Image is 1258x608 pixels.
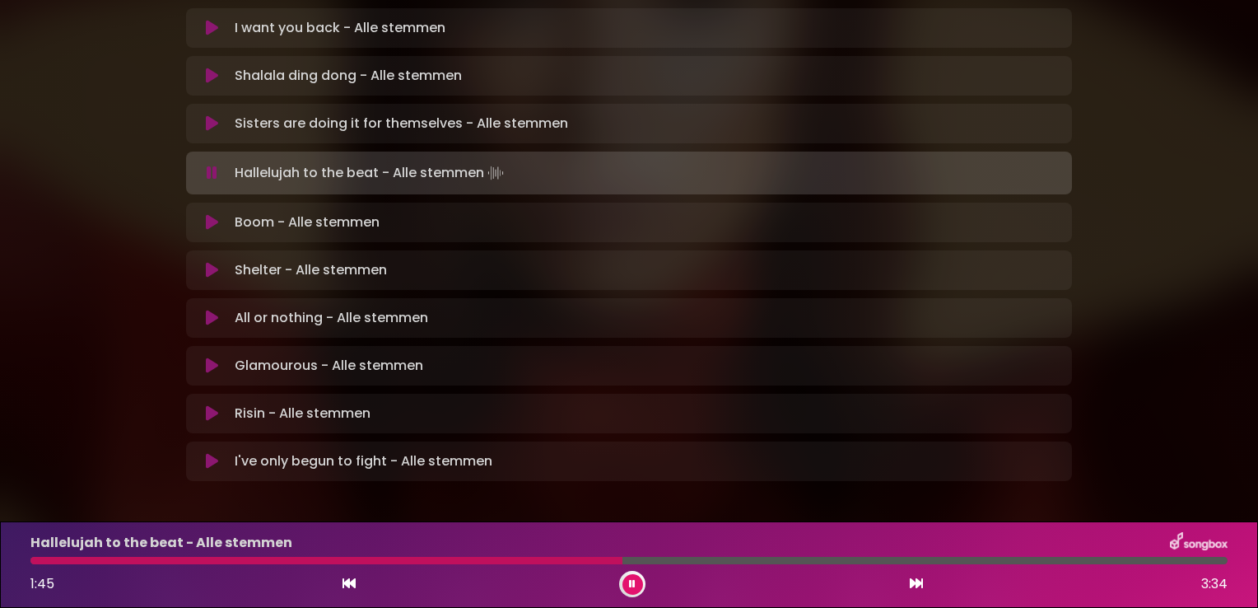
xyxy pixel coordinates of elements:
[235,260,387,280] p: Shelter - Alle stemmen
[235,451,492,471] p: I've only begun to fight - Alle stemmen
[235,356,423,376] p: Glamourous - Alle stemmen
[235,404,370,423] p: Risin - Alle stemmen
[235,308,428,328] p: All or nothing - Alle stemmen
[30,533,292,553] p: Hallelujah to the beat - Alle stemmen
[235,161,507,185] p: Hallelujah to the beat - Alle stemmen
[484,161,507,185] img: waveform4.gif
[235,213,380,232] p: Boom - Alle stemmen
[235,18,445,38] p: I want you back - Alle stemmen
[235,66,462,86] p: Shalala ding dong - Alle stemmen
[235,114,568,133] p: Sisters are doing it for themselves - Alle stemmen
[1170,532,1228,554] img: songbox-logo-white.png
